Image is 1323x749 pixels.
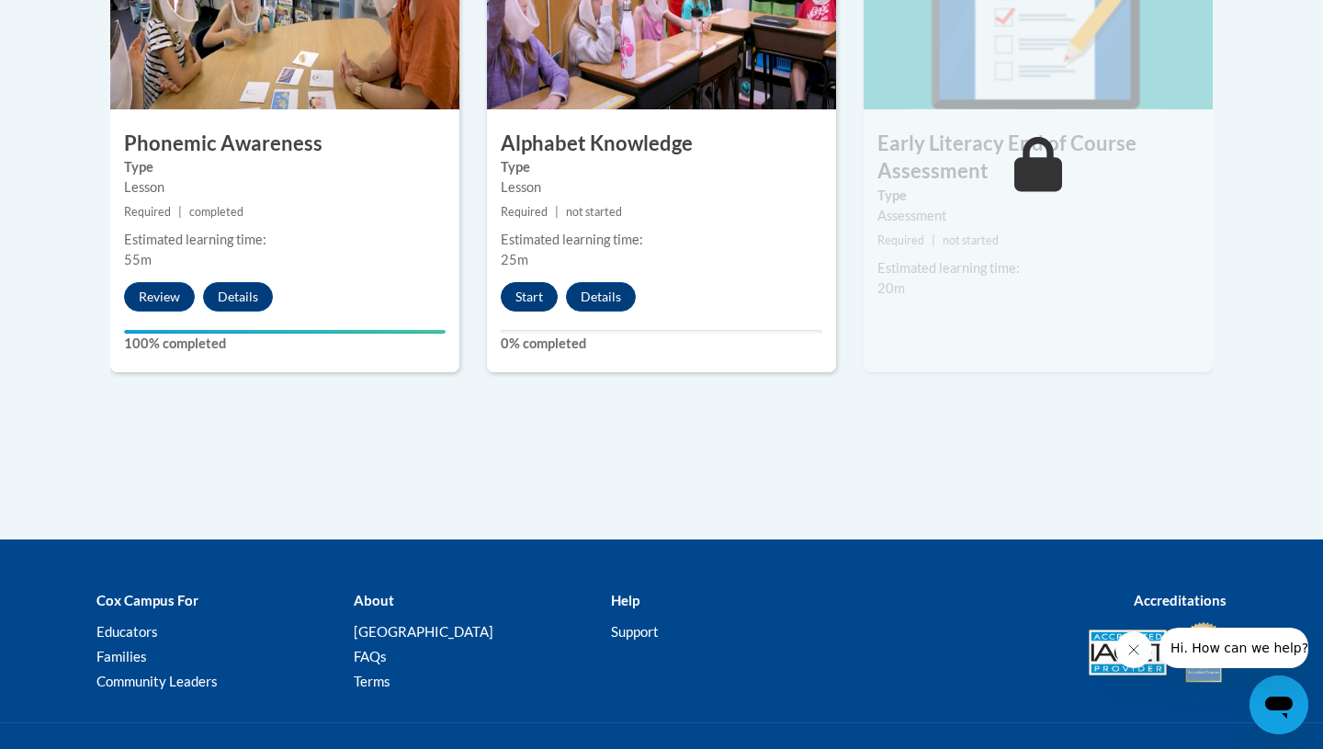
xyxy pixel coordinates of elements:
h3: Phonemic Awareness [110,130,459,158]
h3: Alphabet Knowledge [487,130,836,158]
a: FAQs [354,648,387,664]
div: Lesson [124,177,446,198]
div: Estimated learning time: [877,258,1199,278]
span: not started [566,205,622,219]
span: completed [189,205,243,219]
div: Estimated learning time: [501,230,822,250]
b: Accreditations [1134,592,1227,608]
b: Cox Campus For [96,592,198,608]
button: Start [501,282,558,312]
span: Required [124,205,171,219]
a: Community Leaders [96,673,218,689]
iframe: Message from company [1159,628,1308,668]
span: | [178,205,182,219]
label: Type [501,157,822,177]
label: Type [877,186,1199,206]
a: Educators [96,623,158,640]
img: IDA® Accredited [1181,620,1227,685]
div: Your progress [124,330,446,334]
label: 0% completed [501,334,822,354]
span: not started [943,233,999,247]
span: 25m [501,252,528,267]
a: Families [96,648,147,664]
div: Estimated learning time: [124,230,446,250]
span: 55m [124,252,152,267]
iframe: Close message [1115,631,1152,668]
span: Required [877,233,924,247]
span: Required [501,205,548,219]
b: Help [611,592,639,608]
a: [GEOGRAPHIC_DATA] [354,623,493,640]
label: Type [124,157,446,177]
span: | [932,233,935,247]
button: Review [124,282,195,312]
div: Assessment [877,206,1199,226]
a: Support [611,623,659,640]
img: Accredited IACET® Provider [1089,630,1167,675]
button: Details [203,282,273,312]
h3: Early Literacy End of Course Assessment [864,130,1213,187]
label: 100% completed [124,334,446,354]
div: Lesson [501,177,822,198]
a: Terms [354,673,390,689]
b: About [354,592,394,608]
button: Details [566,282,636,312]
iframe: Button to launch messaging window [1249,675,1308,734]
span: | [555,205,559,219]
span: 20m [877,280,905,296]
